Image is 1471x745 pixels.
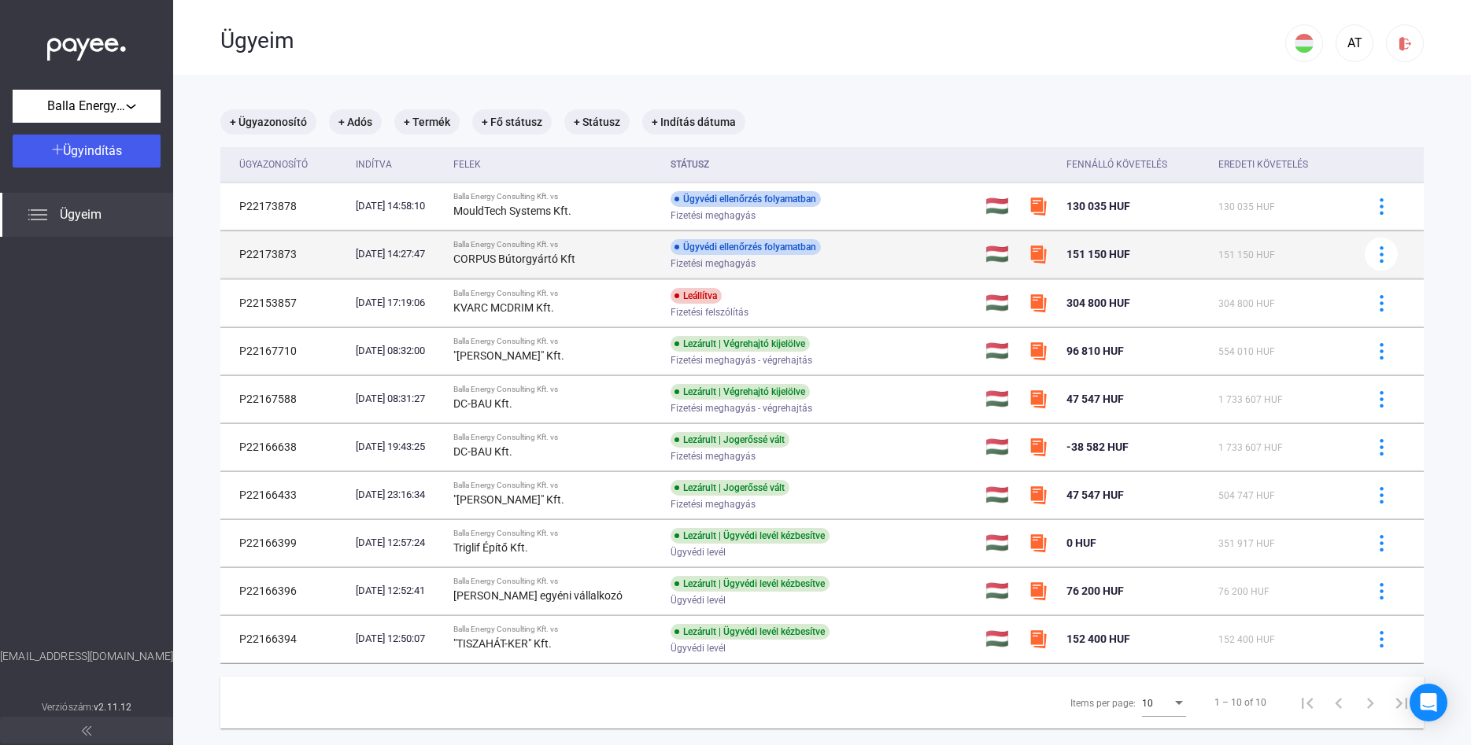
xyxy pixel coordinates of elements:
span: 504 747 HUF [1218,490,1275,501]
div: [DATE] 08:32:00 [356,343,441,359]
div: Ügyvédi ellenőrzés folyamatban [671,239,821,255]
span: Balla Energy Consulting Kft. [47,97,126,116]
span: 76 200 HUF [1218,586,1270,597]
td: 🇭🇺 [979,279,1022,326]
mat-chip: + Indítás dátuma [642,109,745,135]
div: Balla Energy Consulting Kft. vs [453,337,658,346]
div: Fennálló követelés [1066,155,1167,174]
img: arrow-double-left-grey.svg [82,726,91,736]
button: more-blue [1365,286,1398,319]
span: Fizetési meghagyás [671,206,756,225]
img: szamlazzhu-mini [1029,485,1048,504]
button: more-blue [1365,238,1398,271]
button: Next page [1355,687,1386,718]
div: Balla Energy Consulting Kft. vs [453,481,658,490]
mat-chip: + Ügyazonosító [220,109,316,135]
div: Lezárult | Ügyvédi levél kézbesítve [671,528,830,544]
button: logout-red [1386,24,1424,62]
div: Balla Energy Consulting Kft. vs [453,577,658,586]
button: Last page [1386,687,1417,718]
span: Ügyvédi levél [671,543,726,562]
div: Ügyvédi ellenőrzés folyamatban [671,191,821,207]
strong: CORPUS Bútorgyártó Kft [453,253,575,265]
img: white-payee-white-dot.svg [47,29,126,61]
img: szamlazzhu-mini [1029,245,1048,264]
img: szamlazzhu-mini [1029,197,1048,216]
div: Balla Energy Consulting Kft. vs [453,240,658,249]
img: more-blue [1373,631,1390,647]
img: szamlazzhu-mini [1029,341,1048,360]
button: Ügyindítás [13,135,161,168]
img: szamlazzhu-mini [1029,581,1048,600]
div: Felek [453,155,658,174]
td: 🇭🇺 [979,375,1022,422]
strong: DC-BAU Kft. [453,445,512,458]
div: Lezárult | Jogerőssé vált [671,432,789,448]
div: Balla Energy Consulting Kft. vs [453,625,658,634]
div: Balla Energy Consulting Kft. vs [453,192,658,201]
span: 0 HUF [1066,537,1096,549]
mat-select: Items per page: [1142,693,1186,712]
td: P22153857 [220,279,349,326]
img: szamlazzhu-mini [1029,533,1048,552]
div: Felek [453,155,481,174]
img: szamlazzhu-mini [1029,437,1048,456]
th: Státusz [664,147,979,183]
img: logout-red [1397,35,1414,52]
td: P22166399 [220,519,349,566]
button: Previous page [1323,687,1355,718]
img: szamlazzhu-mini [1029,293,1048,312]
mat-chip: + Adós [329,109,382,135]
strong: Triglif Építő Kft. [453,541,528,554]
mat-chip: + Státusz [564,109,630,135]
button: more-blue [1365,526,1398,559]
td: 🇭🇺 [979,183,1022,230]
div: Balla Energy Consulting Kft. vs [453,433,658,442]
span: 1 733 607 HUF [1218,394,1283,405]
span: Fizetési meghagyás - végrehajtás [671,351,812,370]
img: HU [1295,34,1314,53]
button: HU [1285,24,1323,62]
span: 47 547 HUF [1066,393,1124,405]
td: P22166638 [220,423,349,470]
div: Balla Energy Consulting Kft. vs [453,529,658,538]
strong: KVARC MCDRIM Kft. [453,301,554,314]
span: 151 150 HUF [1066,248,1130,260]
button: more-blue [1365,478,1398,511]
span: Ügyeim [60,205,102,224]
span: 304 800 HUF [1066,297,1130,309]
span: 152 400 HUF [1218,634,1275,645]
img: plus-white.svg [52,144,63,155]
span: 151 150 HUF [1218,249,1275,260]
img: more-blue [1373,198,1390,215]
div: [DATE] 14:27:47 [356,246,441,262]
strong: DC-BAU Kft. [453,397,512,410]
span: Fizetési felszólítás [671,303,748,322]
button: more-blue [1365,334,1398,367]
span: 554 010 HUF [1218,346,1275,357]
img: more-blue [1373,246,1390,263]
mat-chip: + Fő státusz [472,109,552,135]
td: P22173873 [220,231,349,278]
img: more-blue [1373,343,1390,360]
div: Eredeti követelés [1218,155,1308,174]
span: 351 917 HUF [1218,538,1275,549]
td: P22166396 [220,567,349,614]
button: more-blue [1365,574,1398,607]
div: [DATE] 17:19:06 [356,295,441,311]
span: Fizetési meghagyás [671,495,756,514]
strong: [PERSON_NAME] egyéni vállalkozó [453,589,623,602]
div: Items per page: [1070,694,1136,713]
span: Ügyvédi levél [671,591,726,610]
img: szamlazzhu-mini [1029,629,1048,648]
div: Balla Energy Consulting Kft. vs [453,385,658,394]
span: Ügyvédi levél [671,639,726,658]
td: 🇭🇺 [979,327,1022,374]
div: Leállítva [671,288,722,304]
button: more-blue [1365,190,1398,223]
div: [DATE] 23:16:34 [356,487,441,503]
div: Indítva [356,155,392,174]
div: [DATE] 12:57:24 [356,535,441,551]
div: [DATE] 12:50:07 [356,631,441,647]
span: 96 810 HUF [1066,345,1124,357]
